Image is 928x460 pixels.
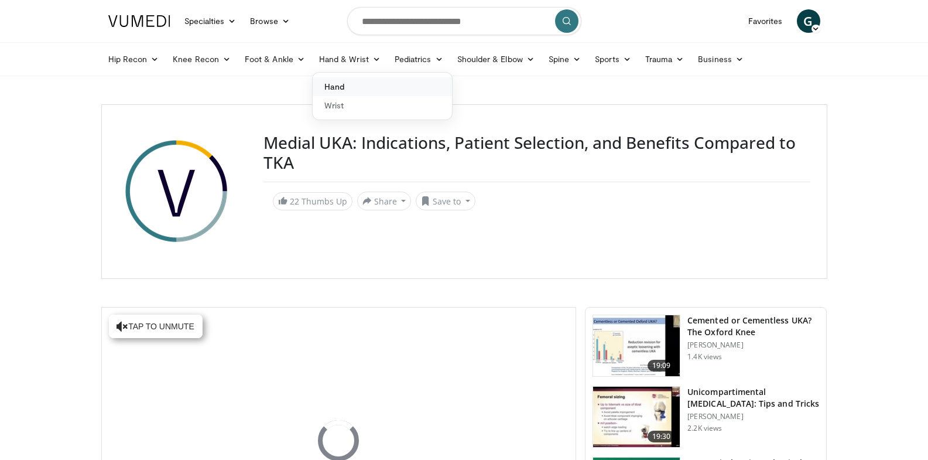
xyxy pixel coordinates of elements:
[542,47,588,71] a: Spine
[313,77,452,96] a: Hand
[593,315,819,377] a: 19:09 Cemented or Cementless UKA? The Oxford Knee [PERSON_NAME] 1.4K views
[797,9,820,33] a: G
[741,9,790,33] a: Favorites
[166,47,238,71] a: Knee Recon
[450,47,542,71] a: Shoulder & Elbow
[312,47,388,71] a: Hand & Wrist
[687,315,819,338] h3: Cemented or Cementless UKA? The Oxford Knee
[648,431,676,442] span: 19:30
[357,192,412,210] button: Share
[593,315,680,376] img: 9b642bfc-d7b4-4039-b074-6567d34ad43b.150x105_q85_crop-smart_upscale.jpg
[347,7,581,35] input: Search topics, interventions
[687,352,722,362] p: 1.4K views
[687,424,722,433] p: 2.2K views
[593,387,680,448] img: 34adc136-36cb-4ce5-a468-8fad6d023baf.150x105_q85_crop-smart_upscale.jpg
[691,47,751,71] a: Business
[273,192,352,210] a: 22 Thumbs Up
[290,196,299,207] span: 22
[313,96,452,115] a: Wrist
[263,133,810,172] h3: Medial UKA: Indications, Patient Selection, and Benefits Compared to TKA
[243,9,297,33] a: Browse
[687,340,819,350] p: [PERSON_NAME]
[109,315,203,338] button: Tap to unmute
[638,47,691,71] a: Trauma
[593,386,819,448] a: 19:30 Unicompartimental [MEDICAL_DATA]: Tips and Tricks [PERSON_NAME] 2.2K views
[101,47,166,71] a: Hip Recon
[177,9,244,33] a: Specialties
[108,15,170,27] img: VuMedi Logo
[588,47,638,71] a: Sports
[238,47,312,71] a: Foot & Ankle
[687,386,819,410] h3: Unicompartimental [MEDICAL_DATA]: Tips and Tricks
[687,412,819,421] p: [PERSON_NAME]
[388,47,450,71] a: Pediatrics
[416,192,475,210] button: Save to
[648,360,676,372] span: 19:09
